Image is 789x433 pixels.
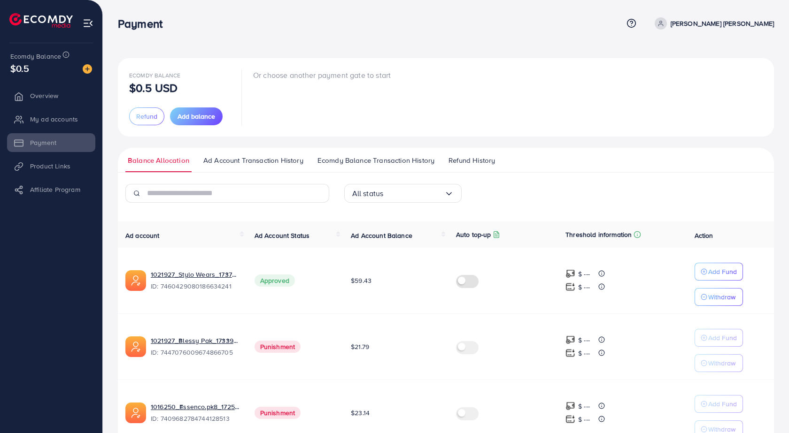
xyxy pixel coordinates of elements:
img: top-up amount [565,282,575,292]
img: ic-ads-acc.e4c84228.svg [125,403,146,423]
span: Add balance [178,112,215,121]
a: [PERSON_NAME] [PERSON_NAME] [651,17,774,30]
p: $0.5 USD [129,82,178,93]
span: Ad Account Balance [351,231,412,240]
span: $0.5 [10,61,30,75]
span: Ecomdy Balance [129,71,180,79]
span: Ad Account Transaction History [203,155,303,166]
p: Withdraw [708,357,735,369]
p: Auto top-up [456,229,491,240]
input: Search for option [383,186,444,201]
img: top-up amount [565,401,575,411]
span: $59.43 [351,276,371,285]
img: ic-ads-acc.e4c84228.svg [125,270,146,291]
p: [PERSON_NAME] [PERSON_NAME] [671,18,774,29]
a: 1016250_Essenco.pk8_1725201216863 [151,402,240,411]
p: Or choose another payment gate to start [253,69,391,81]
span: Ad Account Status [255,231,310,240]
img: logo [9,13,73,28]
button: Add Fund [695,263,743,281]
span: $21.79 [351,342,369,351]
span: Refund [136,112,157,121]
span: Punishment [255,341,301,353]
div: Search for option [344,184,462,203]
div: <span class='underline'>1021927_Blessy Pak_1733907511812</span></br>7447076009674866705 [151,336,240,357]
img: image [83,64,92,74]
span: ID: 7409682784744128513 [151,414,240,423]
div: <span class='underline'>1021927_Stylo Wears_1737016512530</span></br>7460429080186634241 [151,270,240,291]
h3: Payment [118,17,170,30]
span: Punishment [255,407,301,419]
span: All status [352,186,384,201]
button: Refund [129,107,164,125]
p: Threshold information [565,229,632,240]
p: Add Fund [708,266,737,277]
img: ic-ads-acc.e4c84228.svg [125,336,146,357]
img: menu [83,18,93,29]
p: $ --- [578,401,590,412]
p: $ --- [578,334,590,346]
p: Add Fund [708,398,737,410]
p: $ --- [578,281,590,293]
a: 1021927_Stylo Wears_1737016512530 [151,270,240,279]
span: Ecomdy Balance [10,52,61,61]
div: <span class='underline'>1016250_Essenco.pk8_1725201216863</span></br>7409682784744128513 [151,402,240,424]
button: Withdraw [695,354,743,372]
img: top-up amount [565,414,575,424]
span: Refund History [449,155,495,166]
img: top-up amount [565,269,575,279]
img: top-up amount [565,335,575,345]
p: Withdraw [708,291,735,303]
img: top-up amount [565,348,575,358]
span: ID: 7460429080186634241 [151,281,240,291]
p: $ --- [578,414,590,425]
button: Add Fund [695,329,743,347]
span: Ad account [125,231,160,240]
span: Ecomdy Balance Transaction History [317,155,434,166]
span: Action [695,231,713,240]
button: Add balance [170,107,223,125]
a: 1021927_Blessy Pak_1733907511812 [151,336,240,345]
p: Add Fund [708,332,737,343]
button: Add Fund [695,395,743,413]
span: Approved [255,274,295,287]
p: $ --- [578,348,590,359]
span: $23.14 [351,408,370,418]
span: Balance Allocation [128,155,189,166]
button: Withdraw [695,288,743,306]
span: ID: 7447076009674866705 [151,348,240,357]
p: $ --- [578,268,590,280]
